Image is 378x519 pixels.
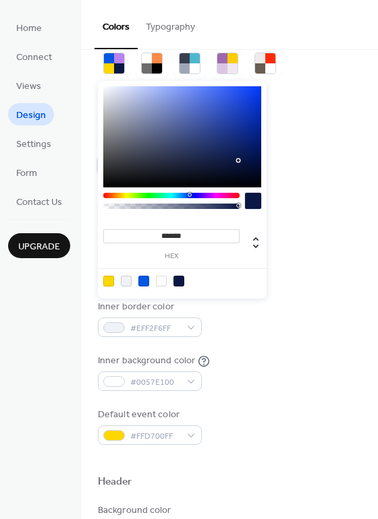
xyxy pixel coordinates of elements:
[121,276,132,286] div: rgb(239, 242, 246)
[98,475,132,489] div: Header
[103,253,240,260] label: hex
[16,51,52,65] span: Connect
[130,322,180,336] span: #EFF2F6FF
[16,109,46,123] span: Design
[8,74,49,96] a: Views
[98,408,199,422] div: Default event color
[98,354,195,368] div: Inner background color
[8,103,54,125] a: Design
[130,429,180,444] span: #FFD700FF
[8,16,50,38] a: Home
[98,300,199,314] div: Inner border color
[130,375,180,390] span: #0057E100
[16,22,42,36] span: Home
[16,138,51,152] span: Settings
[8,132,59,154] a: Settings
[8,161,45,183] a: Form
[156,276,167,286] div: rgba(0, 87, 225, 0)
[16,80,41,94] span: Views
[8,45,60,67] a: Connect
[16,195,62,210] span: Contact Us
[18,240,60,254] span: Upgrade
[173,276,184,286] div: rgb(10, 23, 68)
[98,503,199,518] div: Background color
[138,276,149,286] div: rgb(0, 87, 225)
[103,276,114,286] div: rgb(255, 215, 0)
[8,190,70,212] a: Contact Us
[16,166,37,181] span: Form
[8,233,70,258] button: Upgrade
